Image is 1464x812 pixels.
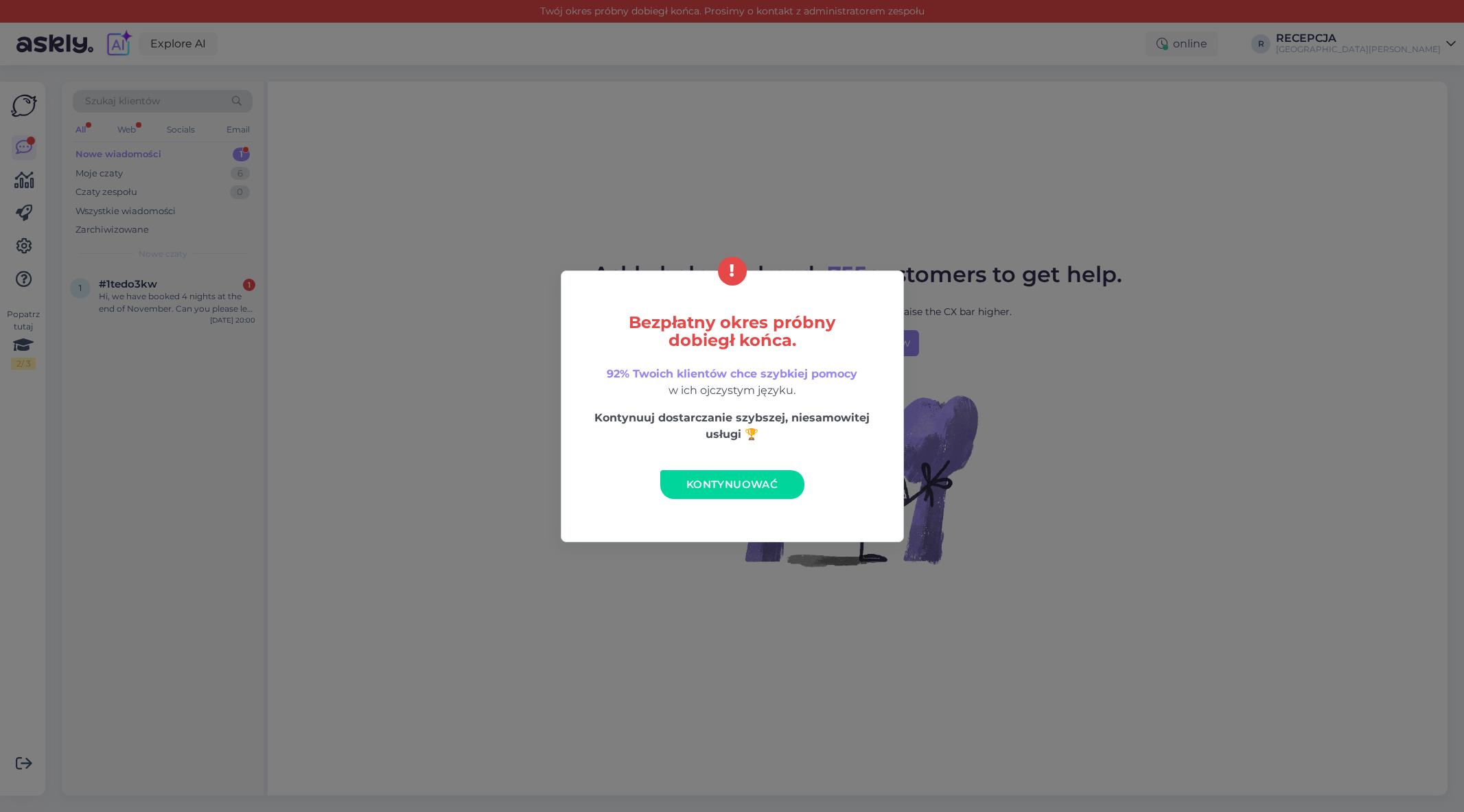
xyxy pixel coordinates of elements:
span: Kontynuować [686,478,778,491]
p: Kontynuuj dostarczanie szybszej, niesamowitej usługi 🏆 [590,410,874,443]
a: Kontynuować [660,470,804,499]
span: 92% Twoich klientów chce szybkiej pomocy [607,367,857,380]
p: w ich ojczystym języku. [590,366,874,399]
h5: Bezpłatny okres próbny dobiegł końca. [590,314,874,349]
